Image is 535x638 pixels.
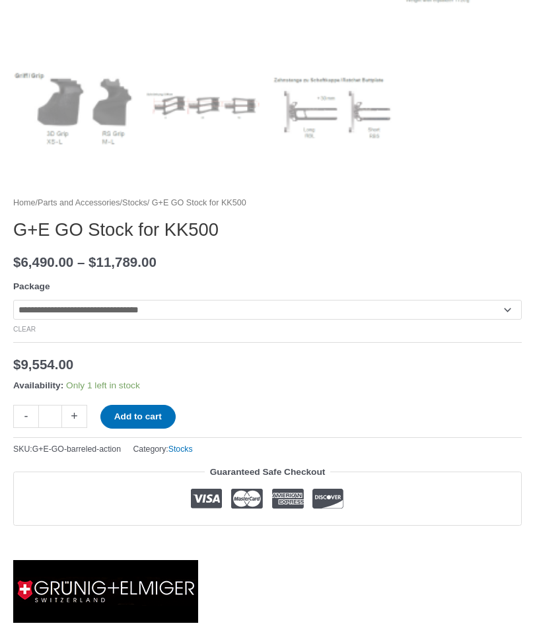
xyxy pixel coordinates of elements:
span: $ [13,255,20,270]
legend: Guaranteed Safe Checkout [205,464,331,481]
input: Product quantity [38,406,62,429]
a: + [62,406,87,429]
span: G+E-GO-barreled-action [32,445,121,454]
span: Availability: [13,381,63,391]
a: - [13,406,38,429]
span: – [77,255,85,270]
button: Add to cart [100,406,176,429]
a: Home [13,199,36,208]
nav: Breadcrumb [13,196,522,211]
span: Category: [133,443,192,458]
span: Only 1 left in stock [66,381,140,391]
bdi: 9,554.00 [13,357,73,372]
img: G+E GO Stock for KK500 - Image 7 [272,48,392,168]
a: Stocks [168,445,193,454]
bdi: 11,789.00 [89,255,157,270]
h1: G+E GO Stock for KK500 [13,220,522,242]
a: Clear options [13,326,36,334]
a: Parts and Accessories [38,199,120,208]
label: Package [13,282,50,292]
img: G+E GO Stock for KK500 - Image 6 [143,48,263,168]
img: G+E GO Stock for KK500 - Image 5 [13,48,133,168]
span: $ [89,255,96,270]
iframe: Customer reviews powered by Trustpilot [13,536,522,551]
a: Stocks [122,199,147,208]
span: SKU: [13,443,121,458]
span: $ [13,357,20,372]
a: Grünig and Elmiger [13,561,198,623]
bdi: 6,490.00 [13,255,73,270]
